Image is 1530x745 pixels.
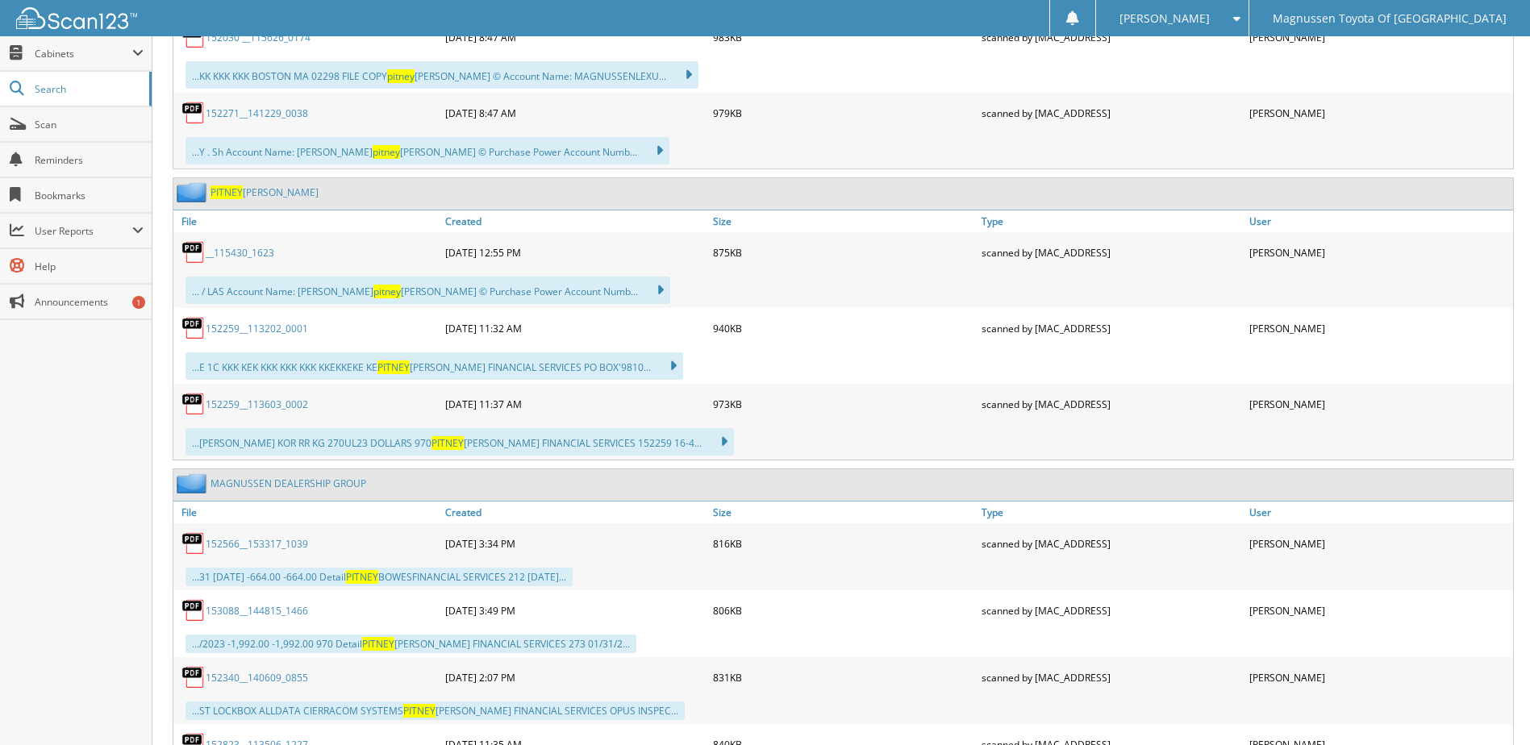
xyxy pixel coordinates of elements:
a: Created [441,502,709,523]
div: scanned by [MAC_ADDRESS] [978,21,1245,53]
div: 816KB [709,527,977,560]
div: ...KK KKK KKK BOSTON MA 02298 FILE COPY [PERSON_NAME] © Account Name: MAGNUSSENLEXU... [186,61,698,89]
div: [PERSON_NAME] [1245,388,1513,420]
a: File [173,502,441,523]
span: Reminders [35,153,144,167]
img: PDF.png [181,25,206,49]
div: [DATE] 11:37 AM [441,388,709,420]
div: 831KB [709,661,977,693]
span: pitney [373,145,400,159]
a: 152259__113603_0002 [206,397,308,411]
a: 152259__113202_0001 [206,322,308,335]
div: [PERSON_NAME] [1245,527,1513,560]
span: Search [35,82,141,96]
a: User [1245,502,1513,523]
div: ... / LAS Account Name: [PERSON_NAME] [PERSON_NAME] © Purchase Power Account Numb... [186,277,670,304]
div: [DATE] 3:34 PM [441,527,709,560]
a: User [1245,210,1513,232]
span: Cabinets [35,47,132,60]
div: [DATE] 8:47 AM [441,97,709,129]
a: 152340__140609_0855 [206,671,308,685]
span: pitney [373,285,401,298]
span: PITNEY [362,637,394,651]
div: ...Y . Sh Account Name: [PERSON_NAME] [PERSON_NAME] © Purchase Power Account Numb... [186,137,669,164]
div: scanned by [MAC_ADDRESS] [978,312,1245,344]
a: 152030 __115626_0174 [206,31,311,44]
div: ...[PERSON_NAME] KOR RR KG 270UL23 DOLLARS 970 [PERSON_NAME] FINANCIAL SERVICES 152259 16-4... [186,428,734,456]
span: PITNEY [377,360,410,374]
div: scanned by [MAC_ADDRESS] [978,236,1245,268]
span: Scan [35,118,144,131]
a: 152271__141229_0038 [206,106,308,120]
div: 806KB [709,594,977,626]
span: PITNEY [403,704,436,718]
div: [PERSON_NAME] [1245,236,1513,268]
img: folder2.png [177,473,211,493]
div: scanned by [MAC_ADDRESS] [978,661,1245,693]
span: [PERSON_NAME] [1119,14,1210,23]
div: 973KB [709,388,977,420]
div: ...ST LOCKBOX ALLDATA CIERRACOM SYSTEMS [PERSON_NAME] FINANCIAL SERVICES OPUS INSPEC... [186,701,685,720]
span: PITNEY [431,436,464,450]
div: scanned by [MAC_ADDRESS] [978,388,1245,420]
div: [DATE] 11:32 AM [441,312,709,344]
img: PDF.png [181,665,206,689]
img: scan123-logo-white.svg [16,7,137,29]
a: File [173,210,441,232]
span: pitney [387,69,415,83]
a: Type [978,210,1245,232]
span: PITNEY [211,185,243,199]
img: PDF.png [181,101,206,125]
a: Size [709,210,977,232]
div: [DATE] 12:55 PM [441,236,709,268]
div: [DATE] 2:07 PM [441,661,709,693]
img: PDF.png [181,240,206,264]
img: PDF.png [181,598,206,622]
a: 153088__144815_1466 [206,604,308,618]
div: [PERSON_NAME] [1245,97,1513,129]
div: [DATE] 3:49 PM [441,594,709,626]
div: scanned by [MAC_ADDRESS] [978,97,1245,129]
span: Magnussen Toyota Of [GEOGRAPHIC_DATA] [1273,14,1507,23]
div: .../2023 -1,992.00 -1,992.00 970 Detail [PERSON_NAME] FINANCIAL SERVICES 273 01/31/2... [186,635,636,653]
span: Help [35,260,144,273]
span: Bookmarks [35,189,144,202]
img: PDF.png [181,392,206,416]
span: PITNEY [346,570,378,584]
div: [PERSON_NAME] [1245,21,1513,53]
a: Created [441,210,709,232]
div: 983KB [709,21,977,53]
span: User Reports [35,224,132,238]
a: PITNEY[PERSON_NAME] [211,185,319,199]
a: MAGNUSSEN DEALERSHIP GROUP [211,477,366,490]
span: Announcements [35,295,144,309]
div: scanned by [MAC_ADDRESS] [978,527,1245,560]
div: [PERSON_NAME] [1245,661,1513,693]
div: 875KB [709,236,977,268]
a: Size [709,502,977,523]
a: __115430_1623 [206,246,274,260]
a: 152566__153317_1039 [206,537,308,551]
img: PDF.png [181,531,206,556]
div: [PERSON_NAME] [1245,312,1513,344]
img: folder2.png [177,182,211,202]
a: Type [978,502,1245,523]
div: [PERSON_NAME] [1245,594,1513,626]
div: 1 [132,296,145,309]
div: ...31 [DATE] -664.00 -664.00 Detail BOWESFINANCIAL SERVICES 212 [DATE]... [186,568,573,586]
div: ...E 1C KKK KEK KKK KKK KKK KKEKKEKE KE [PERSON_NAME] FINANCIAL SERVICES PO BOX'9810... [186,352,683,380]
div: 979KB [709,97,977,129]
div: scanned by [MAC_ADDRESS] [978,594,1245,626]
div: 940KB [709,312,977,344]
img: PDF.png [181,316,206,340]
div: [DATE] 8:47 AM [441,21,709,53]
